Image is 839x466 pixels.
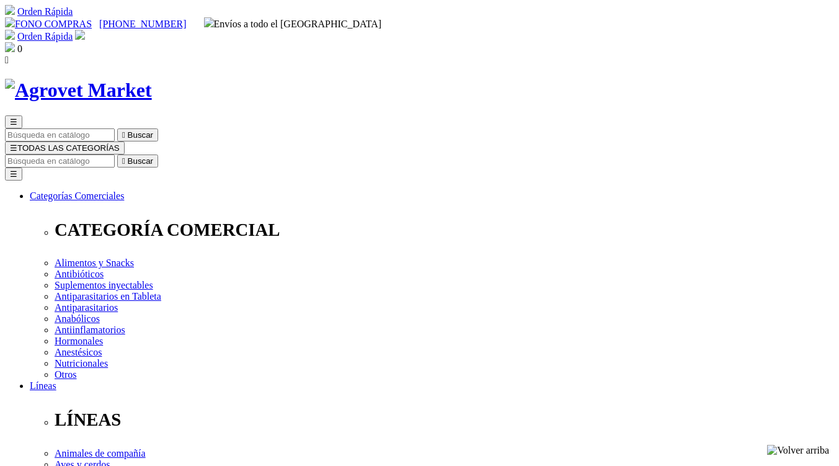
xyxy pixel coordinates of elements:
img: Volver arriba [767,445,829,456]
a: Orden Rápida [17,31,73,42]
button:  Buscar [117,155,158,168]
a: Anestésicos [55,347,102,357]
a: Anabólicos [55,313,100,324]
span: 0 [17,43,22,54]
a: Antiinflamatorios [55,325,125,335]
span: Buscar [128,156,153,166]
a: Orden Rápida [17,6,73,17]
a: Nutricionales [55,358,108,369]
span: Envíos a todo el [GEOGRAPHIC_DATA] [204,19,382,29]
input: Buscar [5,128,115,141]
button:  Buscar [117,128,158,141]
a: Animales de compañía [55,448,146,459]
i:  [5,55,9,65]
a: Alimentos y Snacks [55,258,134,268]
img: phone.svg [5,17,15,27]
a: FONO COMPRAS [5,19,92,29]
a: [PHONE_NUMBER] [99,19,186,29]
a: Antibióticos [55,269,104,279]
a: Antiparasitarios [55,302,118,313]
img: Agrovet Market [5,79,152,102]
img: shopping-cart.svg [5,5,15,15]
i:  [122,156,125,166]
a: Categorías Comerciales [30,190,124,201]
button: ☰TODAS LAS CATEGORÍAS [5,141,125,155]
span: ☰ [10,143,17,153]
p: CATEGORÍA COMERCIAL [55,220,834,240]
span: Buscar [128,130,153,140]
img: shopping-bag.svg [5,42,15,52]
a: Suplementos inyectables [55,280,153,290]
img: delivery-truck.svg [204,17,214,27]
button: ☰ [5,115,22,128]
i:  [122,130,125,140]
input: Buscar [5,155,115,168]
img: shopping-cart.svg [5,30,15,40]
a: Antiparasitarios en Tableta [55,291,161,302]
a: Otros [55,369,77,380]
button: ☰ [5,168,22,181]
span: ☰ [10,117,17,127]
a: Acceda a su cuenta de cliente [75,31,85,42]
a: Líneas [30,380,56,391]
img: user.svg [75,30,85,40]
p: LÍNEAS [55,410,834,430]
a: Hormonales [55,336,103,346]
